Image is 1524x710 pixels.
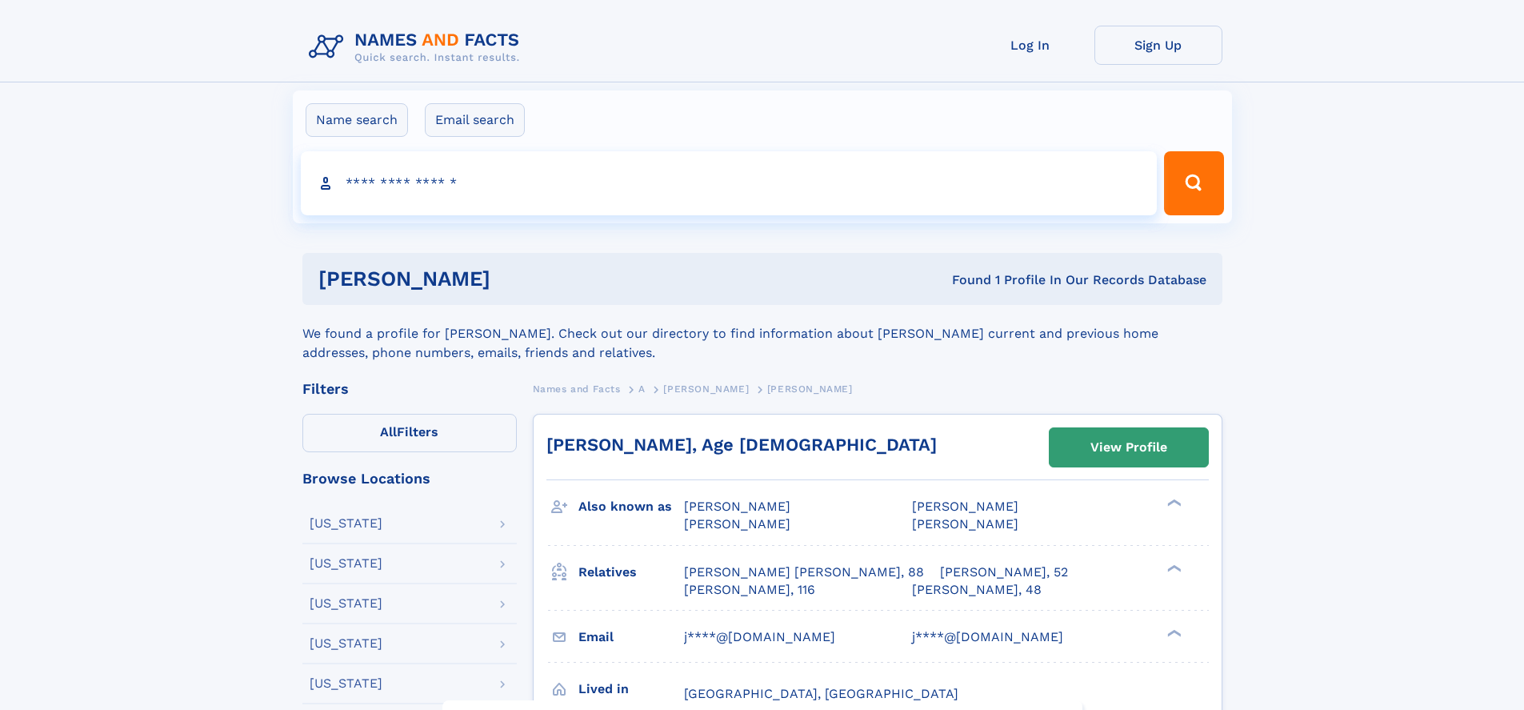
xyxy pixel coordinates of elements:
[721,271,1206,289] div: Found 1 Profile In Our Records Database
[306,103,408,137] label: Name search
[663,383,749,395] span: [PERSON_NAME]
[1163,498,1182,508] div: ❯
[302,382,517,396] div: Filters
[684,581,815,599] a: [PERSON_NAME], 116
[638,383,646,395] span: A
[310,557,382,570] div: [US_STATE]
[912,581,1042,599] a: [PERSON_NAME], 48
[1050,428,1208,467] a: View Profile
[310,597,382,610] div: [US_STATE]
[318,269,722,289] h1: [PERSON_NAME]
[684,686,958,701] span: [GEOGRAPHIC_DATA], [GEOGRAPHIC_DATA]
[380,424,397,439] span: All
[1094,26,1222,65] a: Sign Up
[302,471,517,486] div: Browse Locations
[301,151,1158,215] input: search input
[912,516,1018,531] span: [PERSON_NAME]
[1090,429,1167,466] div: View Profile
[1164,151,1223,215] button: Search Button
[966,26,1094,65] a: Log In
[546,435,937,455] a: [PERSON_NAME], Age [DEMOGRAPHIC_DATA]
[310,517,382,530] div: [US_STATE]
[302,414,517,452] label: Filters
[940,564,1068,581] a: [PERSON_NAME], 52
[1163,563,1182,573] div: ❯
[684,564,924,581] a: [PERSON_NAME] [PERSON_NAME], 88
[310,677,382,690] div: [US_STATE]
[533,379,621,399] a: Names and Facts
[638,379,646,399] a: A
[1163,628,1182,638] div: ❯
[578,624,684,651] h3: Email
[912,499,1018,514] span: [PERSON_NAME]
[578,676,684,703] h3: Lived in
[302,305,1222,363] div: We found a profile for [PERSON_NAME]. Check out our directory to find information about [PERSON_N...
[425,103,525,137] label: Email search
[578,559,684,586] h3: Relatives
[767,383,853,395] span: [PERSON_NAME]
[684,516,790,531] span: [PERSON_NAME]
[310,637,382,650] div: [US_STATE]
[663,379,749,399] a: [PERSON_NAME]
[578,493,684,520] h3: Also known as
[684,499,790,514] span: [PERSON_NAME]
[302,26,533,69] img: Logo Names and Facts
